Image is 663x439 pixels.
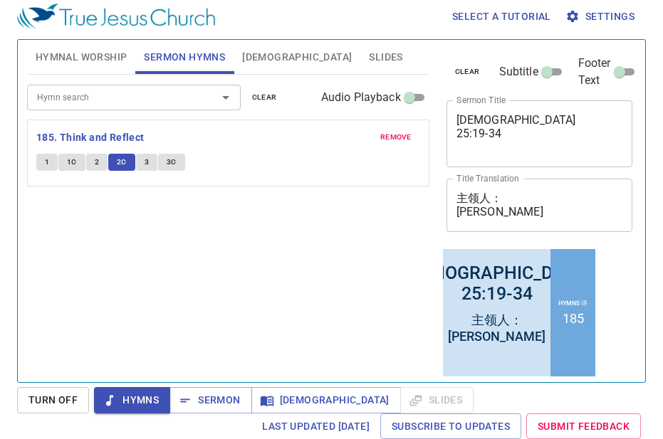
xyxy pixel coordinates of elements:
[441,247,597,379] iframe: from-child
[144,48,225,66] span: Sermon Hymns
[456,191,623,218] textarea: 主领人： [PERSON_NAME]
[563,4,640,30] button: Settings
[17,387,89,413] button: Turn Off
[452,8,551,26] span: Select a tutorial
[372,129,420,146] button: remove
[67,156,77,169] span: 1C
[7,65,105,97] div: 主领人： [PERSON_NAME]
[108,154,135,171] button: 2C
[58,154,85,171] button: 1C
[369,48,402,66] span: Slides
[95,156,99,169] span: 2
[263,391,390,409] span: [DEMOGRAPHIC_DATA]
[252,91,277,104] span: clear
[118,53,147,61] p: Hymns 诗
[538,418,630,435] span: Submit Feedback
[499,63,538,80] span: Subtitle
[17,4,215,29] img: True Jesus Church
[456,113,623,154] textarea: [DEMOGRAPHIC_DATA] 25:19-34
[244,89,286,106] button: clear
[167,156,177,169] span: 3C
[28,391,78,409] span: Turn Off
[136,154,157,171] button: 3
[86,154,108,171] button: 2
[447,4,557,30] button: Select a tutorial
[36,154,58,171] button: 1
[169,387,251,413] button: Sermon
[321,89,401,106] span: Audio Playback
[105,391,159,409] span: Hymns
[36,129,145,147] b: 185. Think and Reflect
[94,387,170,413] button: Hymns
[145,156,149,169] span: 3
[117,156,127,169] span: 2C
[122,64,143,79] li: 185
[380,131,412,144] span: remove
[568,8,635,26] span: Settings
[36,48,127,66] span: Hymnal Worship
[181,391,240,409] span: Sermon
[262,418,370,435] span: Last updated [DATE]
[251,387,401,413] button: [DEMOGRAPHIC_DATA]
[216,88,236,107] button: Open
[578,55,611,89] span: Footer Text
[36,129,147,147] button: 185. Think and Reflect
[45,156,49,169] span: 1
[242,48,352,66] span: [DEMOGRAPHIC_DATA]
[392,418,510,435] span: Subscribe to Updates
[158,154,185,171] button: 3C
[447,63,489,80] button: clear
[455,65,480,78] span: clear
